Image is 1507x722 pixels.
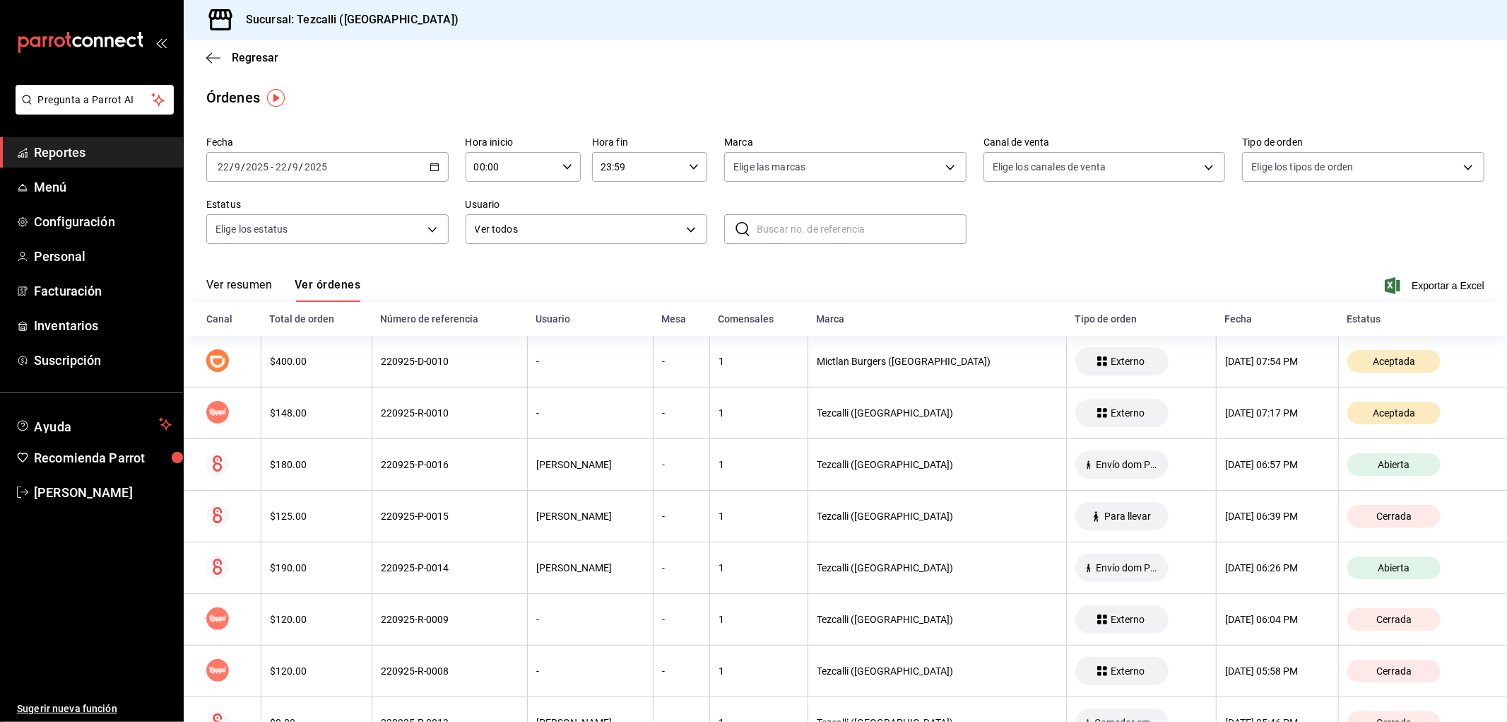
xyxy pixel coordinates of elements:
[719,356,799,367] div: 1
[1225,407,1330,419] div: [DATE] 07:17 PM
[234,161,241,173] input: --
[34,212,172,231] span: Configuración
[719,562,799,573] div: 1
[466,200,708,210] label: Usuario
[1388,277,1484,294] button: Exportar a Excel
[662,407,701,419] div: -
[206,278,272,302] button: Ver resumen
[215,222,288,236] span: Elige los estatus
[38,93,152,107] span: Pregunta a Parrot AI
[662,562,701,573] div: -
[34,247,172,266] span: Personal
[241,161,245,173] span: /
[217,161,230,173] input: --
[16,85,174,115] button: Pregunta a Parrot AI
[34,416,153,433] span: Ayuda
[1242,138,1484,148] label: Tipo de orden
[235,11,459,28] h3: Sucursal: Tezcalli ([GEOGRAPHIC_DATA])
[718,313,799,325] div: Comensales
[270,459,363,470] div: $180.00
[592,138,707,148] label: Hora fin
[34,177,172,197] span: Menú
[270,562,363,573] div: $190.00
[288,161,292,173] span: /
[536,356,644,367] div: -
[34,316,172,335] span: Inventarios
[1371,665,1417,677] span: Cerrada
[267,89,285,107] img: Tooltip marker
[536,407,644,419] div: -
[817,614,1058,625] div: Tezcalli ([GEOGRAPHIC_DATA])
[536,511,644,522] div: [PERSON_NAME]
[155,37,167,48] button: open_drawer_menu
[719,459,799,470] div: 1
[719,614,799,625] div: 1
[1251,160,1353,174] span: Elige los tipos de orden
[34,448,172,467] span: Recomienda Parrot
[269,313,363,325] div: Total de orden
[817,562,1058,573] div: Tezcalli ([GEOGRAPHIC_DATA])
[381,562,519,573] div: 220925-P-0014
[662,459,701,470] div: -
[1225,562,1330,573] div: [DATE] 06:26 PM
[817,407,1058,419] div: Tezcalli ([GEOGRAPHIC_DATA])
[34,281,172,301] span: Facturación
[1372,459,1415,470] span: Abierta
[1225,459,1330,470] div: [DATE] 06:57 PM
[34,143,172,162] span: Reportes
[1090,562,1163,573] span: Envío dom PLICK
[230,161,234,173] span: /
[1225,356,1330,367] div: [DATE] 07:54 PM
[206,278,360,302] div: navigation tabs
[536,614,644,625] div: -
[817,665,1058,677] div: Tezcalli ([GEOGRAPHIC_DATA])
[1367,356,1421,367] span: Aceptada
[381,665,519,677] div: 220925-R-0008
[380,313,519,325] div: Número de referencia
[536,313,644,325] div: Usuario
[1105,614,1150,625] span: Externo
[381,614,519,625] div: 220925-R-0009
[1105,407,1150,419] span: Externo
[206,200,449,210] label: Estatus
[381,459,519,470] div: 220925-P-0016
[536,459,644,470] div: [PERSON_NAME]
[1371,614,1417,625] span: Cerrada
[1225,511,1330,522] div: [DATE] 06:39 PM
[719,407,799,419] div: 1
[475,222,682,237] span: Ver todos
[1372,562,1415,573] span: Abierta
[1225,614,1330,625] div: [DATE] 06:04 PM
[1105,665,1150,677] span: Externo
[1075,313,1208,325] div: Tipo de orden
[271,161,273,173] span: -
[270,407,363,419] div: $148.00
[536,665,644,677] div: -
[536,562,644,573] div: [PERSON_NAME]
[983,138,1226,148] label: Canal de venta
[466,138,581,148] label: Hora inicio
[719,665,799,677] div: 1
[206,87,260,108] div: Órdenes
[206,313,252,325] div: Canal
[1371,511,1417,522] span: Cerrada
[719,511,799,522] div: 1
[1225,313,1330,325] div: Fecha
[206,51,278,64] button: Regresar
[1099,511,1157,522] span: Para llevar
[34,351,172,370] span: Suscripción
[304,161,328,173] input: ----
[817,511,1058,522] div: Tezcalli ([GEOGRAPHIC_DATA])
[817,356,1058,367] div: Mictlan Burgers ([GEOGRAPHIC_DATA])
[993,160,1106,174] span: Elige los canales de venta
[662,313,702,325] div: Mesa
[662,356,701,367] div: -
[292,161,300,173] input: --
[1090,459,1163,470] span: Envío dom PLICK
[381,407,519,419] div: 220925-R-0010
[816,313,1058,325] div: Marca
[817,459,1058,470] div: Tezcalli ([GEOGRAPHIC_DATA])
[270,614,363,625] div: $120.00
[245,161,269,173] input: ----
